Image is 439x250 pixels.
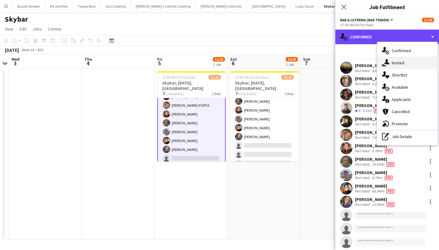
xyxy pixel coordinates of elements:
div: Crew has different fees then in role [384,148,394,153]
h3: Skybar, [DATE], [GEOGRAPHIC_DATA] [157,80,226,91]
span: Wed [12,56,20,62]
div: Invited [377,57,437,69]
span: 1 Role [285,91,294,96]
span: Sat [230,56,237,62]
span: Comms [48,26,62,32]
a: Comms [45,25,64,33]
span: Fee [387,189,394,194]
span: 10/20 [281,75,294,80]
span: Croyde Bay [239,91,257,96]
span: Fee [385,176,393,180]
button: [PERSON_NAME]'s Cornish Catering [131,0,196,12]
span: 11/20 [422,18,434,22]
button: Tipsea Bars [73,0,101,12]
div: [PERSON_NAME]-PORTA [355,130,402,135]
div: Not rated [355,175,371,180]
span: Jobs [33,26,42,32]
div: Crew has different fees then in role [385,202,396,207]
span: 17:30-00:30 (7h) (Sun) [235,75,269,80]
div: 4.12mi [371,122,384,127]
span: 6 [229,60,237,67]
span: 5 [359,108,360,113]
span: Fee [374,109,382,113]
div: 7.61mi [371,135,384,140]
button: [GEOGRAPHIC_DATA] [247,0,291,12]
button: [PERSON_NAME]'s Kitchen [196,0,247,12]
span: Croyde Bay [166,91,184,96]
div: Not rated [355,189,371,194]
div: [PERSON_NAME] [355,76,394,81]
div: Crew has different fees then in role [384,175,394,180]
div: Not rated [355,202,371,207]
app-card-role: [PERSON_NAME][PERSON_NAME][PERSON_NAME][PERSON_NAME][PERSON_NAME]-PORTA[PERSON_NAME][PERSON_NAME]... [157,46,226,236]
div: Not rated [355,148,371,153]
button: Avo Catering [101,0,131,12]
div: Not rated [355,68,371,73]
span: Week 36 [20,48,35,52]
span: 11/20 [213,57,225,62]
div: [PERSON_NAME] [355,116,394,122]
a: Jobs [30,25,44,33]
button: Kit and Kee [45,0,73,12]
div: Not rated [355,81,371,86]
span: Edit [20,26,27,32]
div: Not rated [355,135,371,140]
div: Not rated [355,95,371,100]
div: [PERSON_NAME] [355,170,394,175]
span: 4 [84,60,92,67]
div: 13.09mi [371,202,385,207]
span: Fee [387,202,394,207]
div: 1 Job [213,62,225,67]
div: Confirmed [335,30,439,44]
div: 8.78mi [371,148,384,153]
div: 8.74mi [371,175,384,180]
div: 9.1mi [362,108,373,113]
div: Promote [377,118,437,130]
app-card-role: [PERSON_NAME][PERSON_NAME][PERSON_NAME]-PORTA[PERSON_NAME][PERSON_NAME][PERSON_NAME][PERSON_NAME]... [230,42,298,231]
app-job-card: 17:30-00:30 (7h) (Sun)10/20Skybar, [DATE], [GEOGRAPHIC_DATA] Croyde Bay1 Role[PERSON_NAME][PERSON... [230,71,298,162]
div: 7.39mi [371,95,384,100]
div: Applicants [377,93,437,105]
button: Lusty Glaze [291,0,319,12]
a: Edit [17,25,29,33]
span: 11/20 [209,75,221,80]
div: 8.68mi [371,68,384,73]
span: Sun [303,56,310,62]
div: 1 Job [286,62,298,67]
div: Cancelled [377,105,437,118]
div: 17:30-00:30 (7h) (Sat) [340,23,434,27]
div: Crew has different fees then in role [385,162,396,167]
h1: Skybar [5,15,28,24]
div: BST [38,48,44,52]
div: Job Details [377,130,437,143]
div: Available [377,81,437,93]
div: 68.54mi [371,189,385,194]
div: [PERSON_NAME] [355,89,394,95]
div: 19.43mi [371,162,385,167]
span: Fri [157,56,162,62]
span: View [5,26,13,32]
div: Not rated [355,162,371,167]
app-job-card: 17:30-00:30 (7h) (Sat)11/20Skybar, [DATE], [GEOGRAPHIC_DATA] Croyde Bay1 Role[PERSON_NAME][PERSON... [157,71,226,162]
div: 0.25mi [371,81,384,86]
button: Bar & Catering (Bar Tender) [340,18,394,22]
div: [PERSON_NAME] [355,197,396,202]
div: [PERSON_NAME] [355,63,387,68]
button: Aussie Smoker [12,0,45,12]
span: Thu [84,56,92,62]
div: [DATE] [5,47,19,53]
span: 17:30-00:30 (7h) (Sat) [162,75,195,80]
button: Skybar [319,0,340,12]
div: Crew has different fees then in role [373,108,383,113]
div: Not rated [355,122,371,127]
span: 1 Role [212,91,221,96]
h3: Job Fulfilment [335,3,439,11]
span: 10/20 [286,57,298,62]
span: 3 [11,60,20,67]
div: [PERSON_NAME] [355,156,396,162]
span: Fee [385,149,393,153]
div: Shortlist [377,69,437,81]
span: Fee [387,162,394,167]
span: Bar & Catering (Bar Tender) [340,18,389,22]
